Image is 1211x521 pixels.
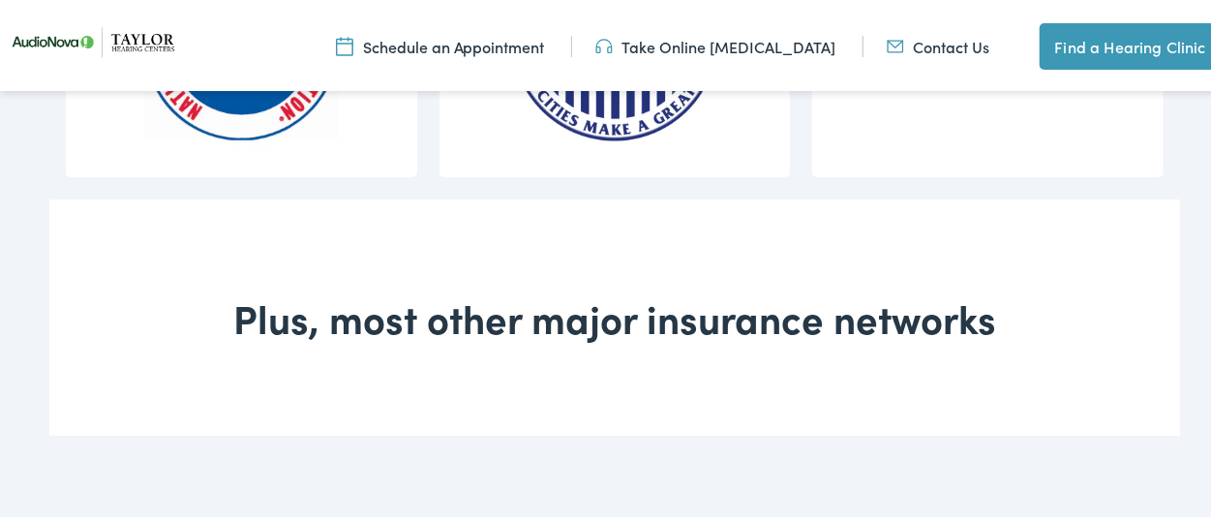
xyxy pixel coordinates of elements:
[336,32,353,53] img: utility icon
[887,32,904,53] img: utility icon
[49,196,1180,432] div: Plus, most other major insurance networks
[595,32,836,53] a: Take Online [MEDICAL_DATA]
[336,32,545,53] a: Schedule an Appointment
[887,32,990,53] a: Contact Us
[595,32,613,53] img: utility icon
